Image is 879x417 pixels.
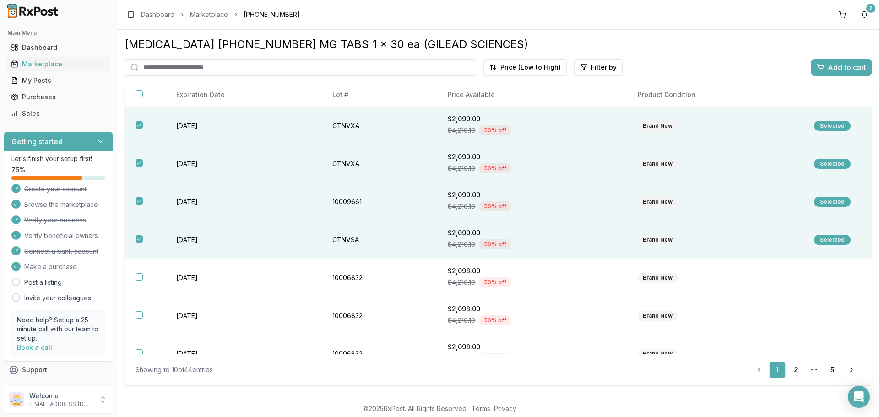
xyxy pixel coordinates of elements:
[472,405,490,412] a: Terms
[321,297,437,335] td: 10006832
[244,10,300,19] span: [PHONE_NUMBER]
[321,183,437,221] td: 10009661
[448,164,475,173] span: $4,216.10
[479,163,511,173] div: 50 % off
[828,62,866,73] span: Add to cart
[141,10,174,19] a: Dashboard
[141,10,300,19] nav: breadcrumb
[574,59,623,76] button: Filter by
[11,154,105,163] p: Let's finish your setup first!
[811,59,872,76] button: Add to cart
[24,200,98,209] span: Browse the marketplace
[448,114,615,124] div: $2,090.00
[857,7,872,22] button: 2
[479,201,511,211] div: 50 % off
[7,105,109,122] a: Sales
[24,293,91,303] a: Invite your colleagues
[448,266,615,276] div: $2,098.00
[24,247,98,256] span: Connect a bank account
[4,57,113,71] button: Marketplace
[7,39,109,56] a: Dashboard
[4,90,113,104] button: Purchases
[4,40,113,55] button: Dashboard
[638,273,678,283] div: Brand New
[448,278,475,287] span: $4,216.10
[4,73,113,88] button: My Posts
[500,63,561,72] span: Price (Low to High)
[11,92,106,102] div: Purchases
[479,277,511,287] div: 50 % off
[165,145,321,183] td: [DATE]
[321,83,437,107] th: Lot #
[814,121,851,131] div: Selected
[29,391,93,401] p: Welcome
[11,136,63,147] h3: Getting started
[29,401,93,408] p: [EMAIL_ADDRESS][DOMAIN_NAME]
[321,221,437,259] td: CTNVSA
[165,107,321,145] td: [DATE]
[17,343,52,351] a: Book a call
[22,382,53,391] span: Feedback
[7,56,109,72] a: Marketplace
[165,297,321,335] td: [DATE]
[842,362,861,378] a: Go to next page
[7,72,109,89] a: My Posts
[448,342,615,352] div: $2,098.00
[448,126,475,135] span: $4,216.10
[7,89,109,105] a: Purchases
[824,362,841,378] a: 5
[24,278,62,287] a: Post a listing
[627,83,803,107] th: Product Condition
[638,197,678,207] div: Brand New
[4,4,62,18] img: RxPost Logo
[11,60,106,69] div: Marketplace
[24,262,77,271] span: Make a purchase
[866,4,875,13] div: 2
[165,83,321,107] th: Expiration Date
[190,10,228,19] a: Marketplace
[11,76,106,85] div: My Posts
[769,362,786,378] a: 1
[787,362,804,378] a: 2
[11,43,106,52] div: Dashboard
[483,59,567,76] button: Price (Low to High)
[437,83,626,107] th: Price Available
[4,378,113,395] button: Feedback
[165,221,321,259] td: [DATE]
[17,315,100,343] p: Need help? Set up a 25 minute call with our team to set up.
[448,190,615,200] div: $2,090.00
[4,362,113,378] button: Support
[24,184,87,194] span: Create your account
[11,165,25,174] span: 75 %
[165,335,321,373] td: [DATE]
[479,125,511,135] div: 50 % off
[165,259,321,297] td: [DATE]
[591,63,617,72] span: Filter by
[638,349,678,359] div: Brand New
[321,107,437,145] td: CTNVXA
[11,109,106,118] div: Sales
[638,235,678,245] div: Brand New
[479,315,511,325] div: 50 % off
[9,392,24,407] img: User avatar
[448,240,475,249] span: $4,216.10
[136,365,213,374] div: Showing 1 to 10 of 44 entries
[24,216,86,225] span: Verify your business
[7,29,109,37] h2: Main Menu
[494,405,516,412] a: Privacy
[638,159,678,169] div: Brand New
[814,159,851,169] div: Selected
[321,335,437,373] td: 10006832
[321,145,437,183] td: CTNVXA
[848,386,870,408] div: Open Intercom Messenger
[4,106,113,121] button: Sales
[814,235,851,245] div: Selected
[638,311,678,321] div: Brand New
[479,239,511,249] div: 50 % off
[125,37,872,52] div: [MEDICAL_DATA] [PHONE_NUMBER] MG TABS 1 x 30 ea (GILEAD SCIENCES)
[24,231,98,240] span: Verify beneficial owners
[448,354,475,363] span: $4,216.10
[751,362,861,378] nav: pagination
[448,304,615,314] div: $2,098.00
[448,228,615,238] div: $2,090.00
